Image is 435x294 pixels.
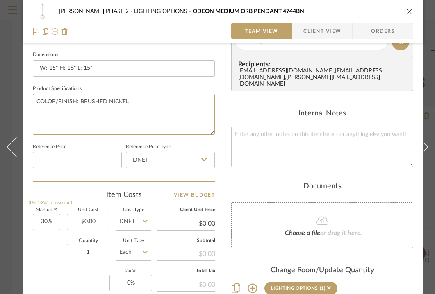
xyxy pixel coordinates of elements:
[406,8,413,15] button: close
[157,246,215,260] div: $0.00
[109,269,151,273] label: Tax %
[33,60,215,77] input: Enter the dimensions of this item
[33,208,60,212] label: Markup %
[231,182,413,191] div: Documents
[126,145,171,149] label: Reference Price Type
[245,23,278,39] span: Team View
[116,239,151,243] label: Unit Type
[320,230,362,236] span: or drag it here.
[157,208,215,212] label: Client Unit Price
[116,208,151,212] label: Cost Type
[193,9,304,14] span: ODEON MEDIUM ORB PENDANT 4744BN
[157,269,215,273] label: Total Tax
[67,208,109,212] label: Unit Cost
[33,3,52,20] img: ef942fe2-6cd9-4351-8b79-7e660eb1d5b7_48x40.jpg
[33,53,58,57] label: Dimensions
[320,285,325,291] div: (1)
[238,61,410,68] span: Recipients:
[134,9,193,14] span: LIGHTING OPTIONS
[285,230,320,236] span: Choose a file
[157,239,215,243] label: Subtotal
[271,285,318,291] div: LIGHTING OPTIONS
[231,266,413,275] div: Change Room/Update Quantity
[157,276,215,291] div: $0.00
[33,145,66,149] label: Reference Price
[303,23,341,39] span: Client View
[61,28,68,35] img: Remove from project
[238,68,410,88] div: [EMAIL_ADDRESS][DOMAIN_NAME] , [EMAIL_ADDRESS][DOMAIN_NAME] , [PERSON_NAME][EMAIL_ADDRESS][DOMAIN...
[362,23,404,39] span: Orders
[33,87,82,91] label: Product Specifications
[59,9,134,14] span: [PERSON_NAME] PHASE 2
[174,190,215,200] a: View Budget
[33,190,215,200] div: Item Costs
[231,109,413,118] div: Internal Notes
[67,239,109,243] label: Quantity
